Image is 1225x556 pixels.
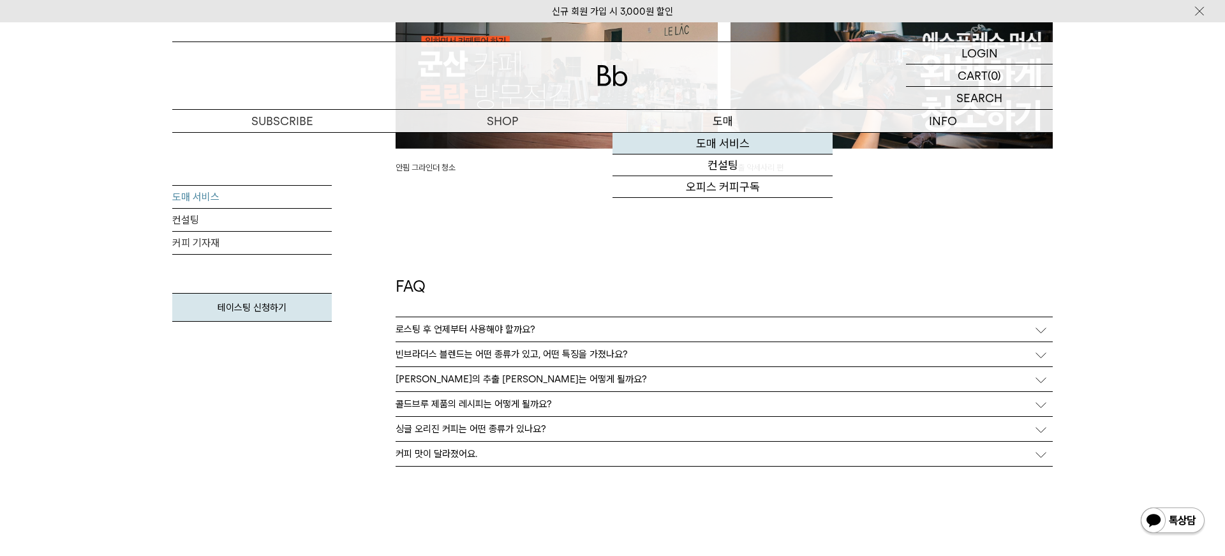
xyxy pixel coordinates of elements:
[1140,506,1206,537] img: 카카오톡 채널 1:1 채팅 버튼
[396,349,628,360] p: 빈브라더스 블렌드는 어떤 종류가 있고, 어떤 특징을 가졌나요?
[396,448,477,460] p: 커피 맛이 달라졌어요.
[731,162,1053,174] p: 추출 악세사리 편
[396,373,647,385] p: [PERSON_NAME]의 추출 [PERSON_NAME]는 어떻게 될까요?
[958,64,988,86] p: CART
[172,110,392,132] a: SUBSCRIBE
[396,162,718,174] p: 안핌 그라인더 청소
[396,324,535,335] p: 로스팅 후 언제부터 사용해야 할까요?
[396,398,552,410] p: 콜드브루 제품의 레시피는 어떻게 될까요?
[988,64,1001,86] p: (0)
[612,110,833,132] p: 도매
[172,232,332,255] a: 커피 기자재
[172,293,332,322] a: 테이스팅 신청하기
[172,186,332,209] a: 도매 서비스
[956,87,1002,109] p: SEARCH
[612,154,833,176] a: 컨설팅
[597,65,628,86] img: 로고
[612,133,833,154] a: 도매 서비스
[906,64,1053,87] a: CART (0)
[612,176,833,198] a: 오피스 커피구독
[906,42,1053,64] a: LOGIN
[392,110,612,132] a: SHOP
[172,209,332,232] a: 컨설팅
[396,423,546,435] p: 싱글 오리진 커피는 어떤 종류가 있나요?
[833,110,1053,132] p: INFO
[552,6,673,17] a: 신규 회원 가입 시 3,000원 할인
[961,42,998,64] p: LOGIN
[389,276,1059,297] div: FAQ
